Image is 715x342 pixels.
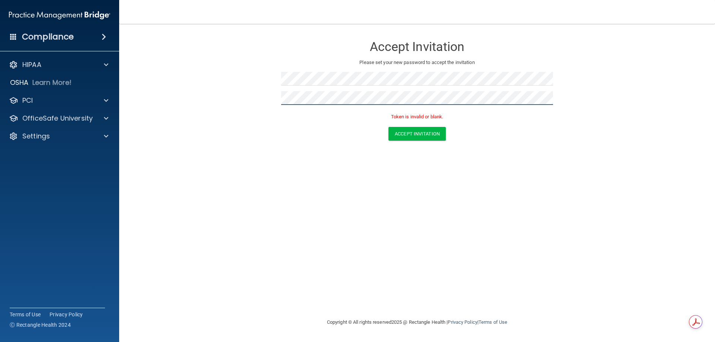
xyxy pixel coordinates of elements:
[10,321,71,329] span: Ⓒ Rectangle Health 2024
[22,96,33,105] p: PCI
[479,319,507,325] a: Terms of Use
[9,132,108,141] a: Settings
[50,311,83,318] a: Privacy Policy
[388,127,446,141] button: Accept Invitation
[281,40,553,54] h3: Accept Invitation
[586,289,706,319] iframe: Drift Widget Chat Controller
[9,96,108,105] a: PCI
[22,132,50,141] p: Settings
[281,112,553,121] p: Token is invalid or blank.
[22,114,93,123] p: OfficeSafe University
[448,319,477,325] a: Privacy Policy
[32,78,72,87] p: Learn More!
[287,58,547,67] p: Please set your new password to accept the invitation
[22,60,41,69] p: HIPAA
[10,311,41,318] a: Terms of Use
[281,310,553,334] div: Copyright © All rights reserved 2025 @ Rectangle Health | |
[9,114,108,123] a: OfficeSafe University
[9,60,108,69] a: HIPAA
[10,78,29,87] p: OSHA
[22,32,74,42] h4: Compliance
[9,8,110,23] img: PMB logo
